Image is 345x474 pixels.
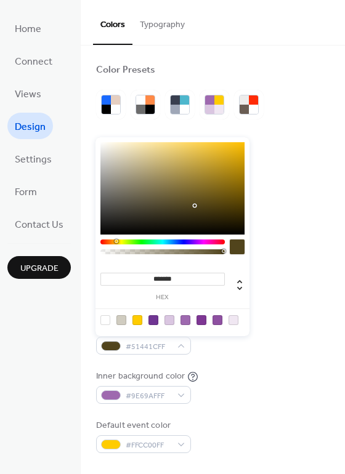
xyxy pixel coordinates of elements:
a: Contact Us [7,211,71,237]
label: hex [100,294,225,301]
div: rgb(255, 204, 0) [132,315,142,325]
button: Upgrade [7,256,71,279]
a: Design [7,113,53,139]
a: Connect [7,47,60,74]
a: Views [7,80,49,106]
div: rgb(126, 55, 148) [197,315,206,325]
div: Default event color [96,419,189,432]
a: Form [7,178,44,204]
span: Form [15,183,37,202]
div: rgb(158, 105, 175) [181,315,190,325]
span: Design [15,118,46,137]
span: #9E69AFFF [126,390,171,403]
div: rgb(112, 53, 147) [148,315,158,325]
span: Connect [15,52,52,71]
span: Views [15,85,41,104]
div: rgb(142, 80, 161) [213,315,222,325]
span: Upgrade [20,262,59,275]
span: #51441CFF [126,340,171,353]
span: Home [15,20,41,39]
div: rgb(208, 204, 192) [116,315,126,325]
a: Home [7,15,49,41]
div: rgb(240, 231, 242) [229,315,238,325]
div: Color Presets [96,64,155,77]
div: rgba(0, 0, 0, 0) [100,315,110,325]
span: Settings [15,150,52,169]
span: Contact Us [15,215,63,235]
div: Inner background color [96,370,185,383]
div: rgb(218, 198, 225) [164,315,174,325]
a: Settings [7,145,59,172]
span: #FFCC00FF [126,439,171,452]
